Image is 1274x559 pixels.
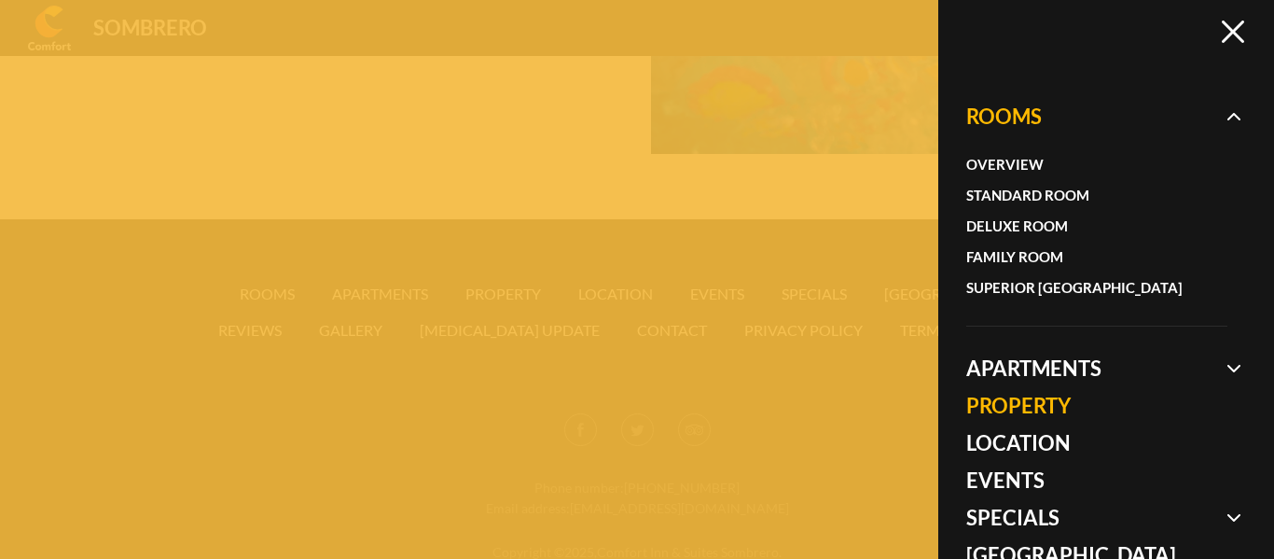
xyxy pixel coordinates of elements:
[966,242,1209,273] a: Family Room
[966,499,1227,537] span: Specials
[966,180,1209,211] a: Standard Room
[966,387,1227,425] a: Property
[966,425,1227,462] a: Location
[966,350,1227,387] span: Apartments
[966,98,1227,350] span: Rooms
[966,462,1227,499] a: Events
[966,149,1209,180] a: Overview
[966,273,1209,303] a: Superior [GEOGRAPHIC_DATA]
[966,211,1209,242] a: Deluxe Room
